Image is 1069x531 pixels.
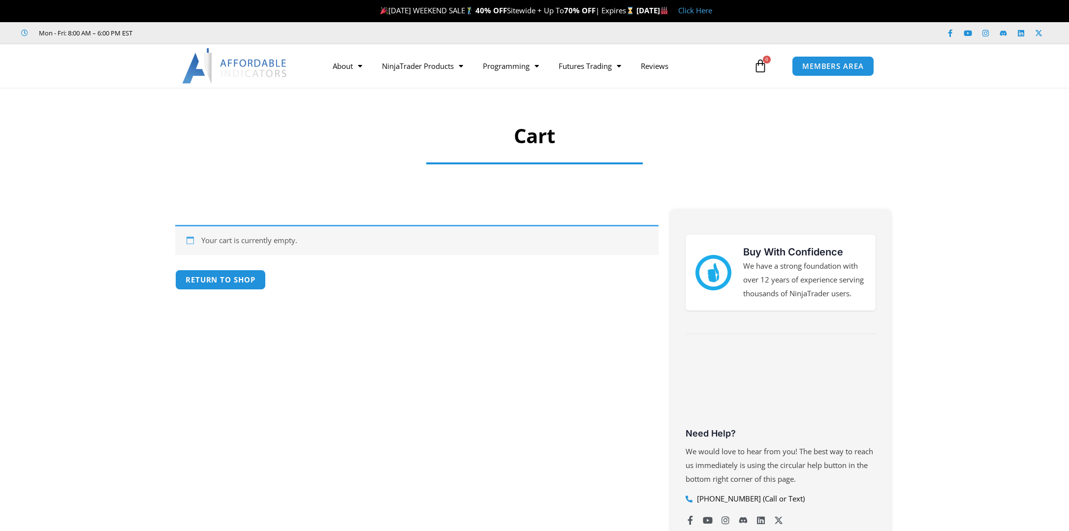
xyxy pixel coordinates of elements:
[660,7,668,14] img: 🏭
[686,428,876,439] h3: Need Help?
[549,55,631,77] a: Futures Trading
[636,5,668,15] strong: [DATE]
[564,5,596,15] strong: 70% OFF
[739,52,782,80] a: 0
[686,446,873,484] span: We would love to hear from you! The best way to reach us immediately is using the circular help b...
[475,5,507,15] strong: 40% OFF
[378,5,636,15] span: [DATE] WEEKEND SALE Sitewide + Up To | Expires
[627,7,634,14] img: ⌛
[694,492,805,506] span: [PHONE_NUMBER] (Call or Text)
[466,7,473,14] img: 🏌️‍♂️
[678,5,712,15] a: Click Here
[175,270,266,290] a: Return to shop
[36,27,132,39] span: Mon - Fri: 8:00 AM – 6:00 PM EST
[182,48,288,84] img: LogoAI | Affordable Indicators – NinjaTrader
[743,245,866,259] h3: Buy With Confidence
[686,351,876,425] iframe: Customer reviews powered by Trustpilot
[372,55,473,77] a: NinjaTrader Products
[208,122,860,150] h1: Cart
[695,255,731,290] img: mark thumbs good 43913 | Affordable Indicators – NinjaTrader
[323,55,751,77] nav: Menu
[323,55,372,77] a: About
[763,56,771,63] span: 0
[631,55,678,77] a: Reviews
[743,259,866,301] p: We have a strong foundation with over 12 years of experience serving thousands of NinjaTrader users.
[175,225,659,255] div: Your cart is currently empty.
[380,7,388,14] img: 🎉
[792,56,874,76] a: MEMBERS AREA
[473,55,549,77] a: Programming
[146,28,294,38] iframe: Customer reviews powered by Trustpilot
[802,62,864,70] span: MEMBERS AREA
